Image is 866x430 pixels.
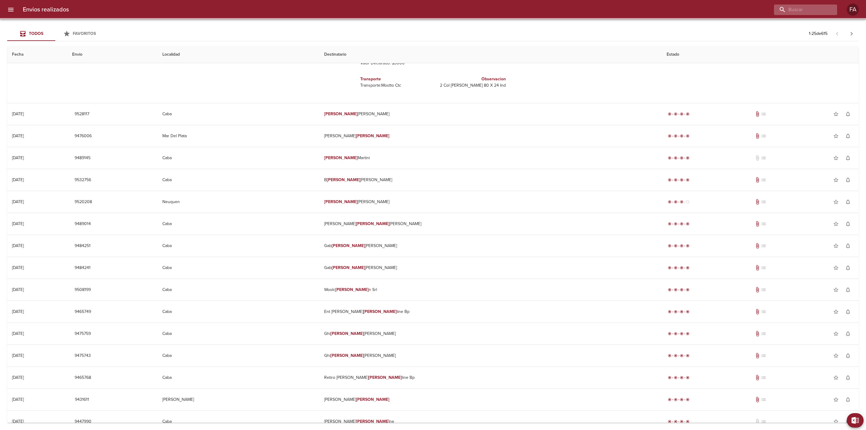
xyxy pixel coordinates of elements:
[842,416,854,428] button: Activar notificaciones
[662,46,859,63] th: Estado
[845,177,851,183] span: notifications_none
[72,196,94,208] button: 9520208
[332,265,365,270] em: [PERSON_NAME]
[319,257,662,279] td: Gab [PERSON_NAME]
[158,191,320,213] td: Neuquen
[674,244,677,248] span: radio_button_checked
[668,376,671,379] span: radio_button_checked
[680,178,683,182] span: radio_button_checked
[845,155,851,161] span: notifications_none
[72,218,93,230] button: 9489014
[667,397,691,403] div: Entregado
[686,156,689,160] span: radio_button_checked
[158,46,320,63] th: Localidad
[830,284,842,296] button: Agregar a favoritos
[12,309,24,314] div: [DATE]
[833,309,839,315] span: star_border
[754,287,760,293] span: Tiene documentos adjuntos
[12,287,24,292] div: [DATE]
[12,353,24,358] div: [DATE]
[833,375,839,381] span: star_border
[686,134,689,138] span: radio_button_checked
[830,30,844,36] span: Pagina anterior
[158,169,320,191] td: Caba
[842,152,854,164] button: Activar notificaciones
[667,199,691,205] div: En viaje
[75,418,91,425] span: 9447990
[332,243,365,248] em: [PERSON_NAME]
[833,287,839,293] span: star_border
[667,287,691,293] div: Entregado
[72,262,93,274] button: 9484241
[668,332,671,336] span: radio_button_checked
[754,155,760,161] span: No tiene documentos adjuntos
[668,266,671,270] span: radio_button_checked
[674,376,677,379] span: radio_button_checked
[760,331,766,337] span: No tiene pedido asociado
[158,103,320,125] td: Caba
[754,375,760,381] span: Tiene documentos adjuntos
[72,328,93,339] button: 9475759
[686,310,689,314] span: radio_button_checked
[12,221,24,226] div: [DATE]
[75,352,91,360] span: 9475743
[319,301,662,323] td: Ent [PERSON_NAME] line Bp
[667,419,691,425] div: Entregado
[72,153,93,164] button: 9489145
[158,213,320,235] td: Caba
[674,266,677,270] span: radio_button_checked
[833,419,839,425] span: star_border
[754,397,760,403] span: Tiene documentos adjuntos
[760,155,766,161] span: No tiene pedido asociado
[680,354,683,357] span: radio_button_checked
[760,177,766,183] span: No tiene pedido asociado
[674,354,677,357] span: radio_button_checked
[75,198,92,206] span: 9520208
[680,156,683,160] span: radio_button_checked
[4,2,18,17] button: menu
[674,178,677,182] span: radio_button_checked
[75,308,91,316] span: 9465749
[686,112,689,116] span: radio_button_checked
[674,222,677,226] span: radio_button_checked
[667,111,691,117] div: Entregado
[363,309,397,314] em: [PERSON_NAME]
[12,155,24,160] div: [DATE]
[319,169,662,191] td: B [PERSON_NAME]
[12,133,24,138] div: [DATE]
[842,350,854,362] button: Activar notificaciones
[327,177,360,182] em: [PERSON_NAME]
[686,222,689,226] span: radio_button_checked
[754,133,760,139] span: Tiene documentos adjuntos
[842,108,854,120] button: Activar notificaciones
[73,31,96,36] span: Favoritos
[686,178,689,182] span: radio_button_checked
[842,130,854,142] button: Activar notificaciones
[319,345,662,367] td: Ghi [PERSON_NAME]
[72,240,93,252] button: 9484251
[324,199,358,204] em: [PERSON_NAME]
[760,397,766,403] span: No tiene pedido asociado
[12,111,24,116] div: [DATE]
[842,372,854,384] button: Activar notificaciones
[847,413,864,428] button: Exportar Excel
[686,420,689,423] span: radio_button_checked
[680,112,683,116] span: radio_button_checked
[830,196,842,208] button: Agregar a favoritos
[842,394,854,406] button: Activar notificaciones
[12,265,24,270] div: [DATE]
[845,265,851,271] span: notifications_none
[158,323,320,345] td: Caba
[667,353,691,359] div: Entregado
[845,331,851,337] span: notifications_none
[674,310,677,314] span: radio_button_checked
[686,398,689,401] span: radio_button_checked
[75,176,91,184] span: 9532756
[830,306,842,318] button: Agregar a favoritos
[668,134,671,138] span: radio_button_checked
[335,287,369,292] em: [PERSON_NAME]
[680,200,683,204] span: radio_button_checked
[680,398,683,401] span: radio_button_checked
[75,264,91,272] span: 9484241
[830,394,842,406] button: Agregar a favoritos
